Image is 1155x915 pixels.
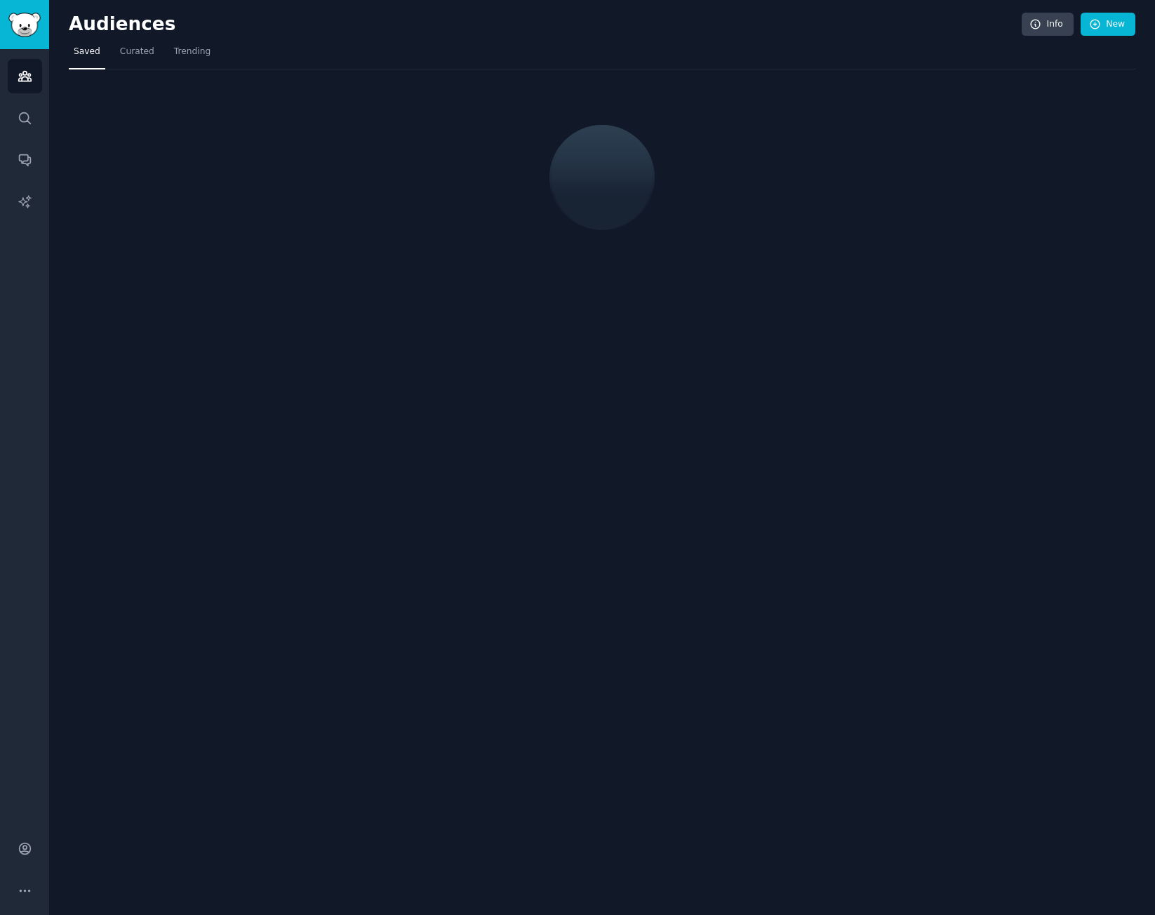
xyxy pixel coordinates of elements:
img: GummySearch logo [8,13,41,37]
span: Trending [174,46,211,58]
a: Info [1022,13,1074,36]
h2: Audiences [69,13,1022,36]
a: Curated [115,41,159,69]
a: Saved [69,41,105,69]
a: Trending [169,41,215,69]
span: Curated [120,46,154,58]
span: Saved [74,46,100,58]
a: New [1081,13,1135,36]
